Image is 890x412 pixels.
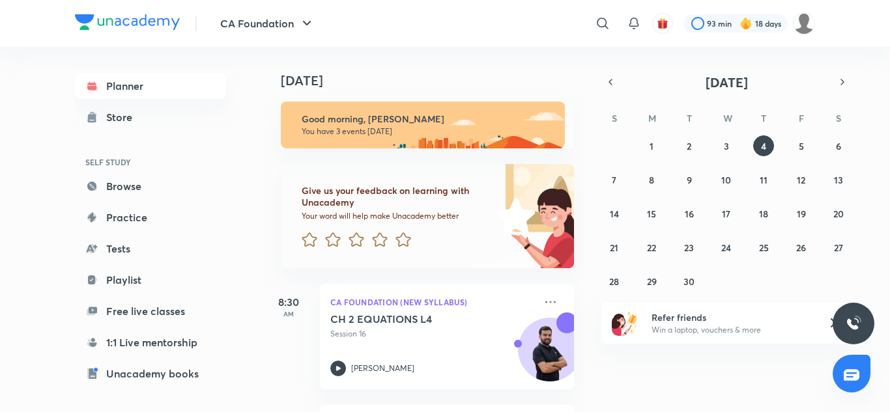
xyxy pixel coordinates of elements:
button: September 9, 2025 [679,169,700,190]
button: September 27, 2025 [828,237,849,258]
abbr: September 23, 2025 [684,241,694,254]
abbr: Tuesday [687,112,692,124]
button: September 26, 2025 [791,237,812,258]
button: [DATE] [620,73,833,91]
a: Practice [75,204,226,230]
abbr: September 25, 2025 [759,241,769,254]
abbr: Thursday [761,112,766,124]
abbr: September 5, 2025 [799,140,804,152]
abbr: September 9, 2025 [687,174,692,186]
h5: 8:30 [263,294,315,310]
abbr: Monday [648,112,656,124]
button: September 19, 2025 [791,203,812,224]
abbr: September 7, 2025 [612,174,616,186]
button: September 8, 2025 [641,169,662,190]
button: September 23, 2025 [679,237,700,258]
a: Planner [75,73,226,99]
button: September 17, 2025 [716,203,737,224]
a: Browse [75,173,226,199]
button: September 4, 2025 [753,135,774,156]
a: Playlist [75,267,226,293]
abbr: September 26, 2025 [796,241,806,254]
button: September 10, 2025 [716,169,737,190]
button: September 20, 2025 [828,203,849,224]
button: September 11, 2025 [753,169,774,190]
abbr: September 13, 2025 [834,174,843,186]
p: AM [263,310,315,318]
button: September 13, 2025 [828,169,849,190]
img: referral [612,310,638,336]
abbr: Wednesday [723,112,732,124]
button: September 1, 2025 [641,135,662,156]
p: Win a laptop, vouchers & more [652,324,812,336]
abbr: September 30, 2025 [683,275,695,288]
h6: SELF STUDY [75,151,226,173]
a: Free live classes [75,298,226,324]
h6: Give us your feedback on learning with Unacademy [302,185,492,208]
abbr: September 29, 2025 [647,275,657,288]
abbr: September 18, 2025 [759,208,768,220]
button: September 5, 2025 [791,135,812,156]
abbr: September 20, 2025 [833,208,844,220]
span: [DATE] [706,74,748,91]
img: Company Logo [75,14,180,30]
button: September 2, 2025 [679,135,700,156]
button: avatar [652,13,673,34]
h5: CH 2 EQUATIONS L4 [330,312,493,325]
abbr: September 6, 2025 [836,140,841,152]
img: morning [281,102,565,148]
button: September 29, 2025 [641,271,662,292]
abbr: September 16, 2025 [685,208,694,220]
abbr: Saturday [836,112,841,124]
button: September 24, 2025 [716,237,737,258]
abbr: September 22, 2025 [647,241,656,254]
h6: Good morning, [PERSON_NAME] [302,113,553,125]
abbr: September 17, 2025 [722,208,730,220]
a: Unacademy books [75,361,226,387]
button: September 3, 2025 [716,135,737,156]
p: Your word will help make Unacademy better [302,211,492,221]
a: Company Logo [75,14,180,33]
abbr: September 2, 2025 [687,140,691,152]
abbr: September 21, 2025 [610,241,618,254]
button: September 18, 2025 [753,203,774,224]
h4: [DATE] [281,73,587,89]
img: kashish kumari [793,12,815,34]
abbr: September 8, 2025 [649,174,654,186]
div: Store [106,109,140,125]
abbr: September 19, 2025 [797,208,806,220]
button: September 28, 2025 [604,271,625,292]
button: September 6, 2025 [828,135,849,156]
img: feedback_image [452,164,574,268]
abbr: Sunday [612,112,617,124]
p: CA Foundation (New Syllabus) [330,294,535,310]
p: You have 3 events [DATE] [302,126,553,137]
abbr: September 27, 2025 [834,241,843,254]
p: [PERSON_NAME] [351,363,414,374]
button: September 15, 2025 [641,203,662,224]
button: CA Foundation [212,10,323,36]
a: Tests [75,236,226,262]
a: 1:1 Live mentorship [75,329,226,355]
img: streak [739,17,753,30]
p: Session 16 [330,328,535,340]
abbr: September 4, 2025 [761,140,766,152]
img: avatar [657,18,668,29]
button: September 12, 2025 [791,169,812,190]
abbr: September 1, 2025 [650,140,653,152]
button: September 30, 2025 [679,271,700,292]
abbr: September 14, 2025 [610,208,619,220]
button: September 22, 2025 [641,237,662,258]
button: September 21, 2025 [604,237,625,258]
button: September 7, 2025 [604,169,625,190]
abbr: September 15, 2025 [647,208,656,220]
abbr: September 12, 2025 [797,174,805,186]
button: September 25, 2025 [753,237,774,258]
a: Store [75,104,226,130]
abbr: September 3, 2025 [724,140,729,152]
button: September 16, 2025 [679,203,700,224]
img: ttu [846,316,861,331]
abbr: September 24, 2025 [721,241,731,254]
img: Avatar [519,325,581,387]
abbr: September 11, 2025 [760,174,768,186]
